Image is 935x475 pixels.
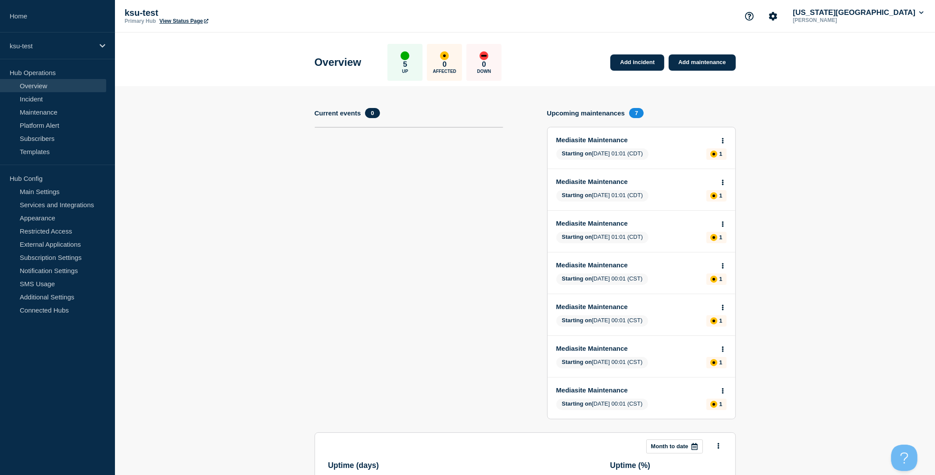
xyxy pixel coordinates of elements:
[719,359,722,366] p: 1
[477,69,491,74] p: Down
[556,190,649,202] span: [DATE] 01:01 (CDT)
[740,7,759,25] button: Support
[562,234,592,240] span: Starting on
[891,445,917,471] iframe: Help Scout Beacon - Open
[556,386,715,394] a: Mediasite Maintenance
[556,315,648,327] span: [DATE] 00:01 (CST)
[482,60,486,69] p: 0
[10,42,94,50] p: ksu-test
[125,8,300,18] p: ksu-test
[710,151,717,158] div: affected
[365,108,380,118] span: 0
[719,192,722,199] p: 1
[719,317,722,324] p: 1
[719,401,722,407] p: 1
[443,60,447,69] p: 0
[433,69,456,74] p: Affected
[556,136,715,144] a: Mediasite Maintenance
[556,148,649,160] span: [DATE] 01:01 (CDT)
[562,317,592,324] span: Starting on
[710,401,717,408] div: affected
[710,317,717,324] div: affected
[125,18,156,24] p: Primary Hub
[719,234,722,241] p: 1
[159,18,208,24] a: View Status Page
[315,56,362,68] h1: Overview
[556,357,648,368] span: [DATE] 00:01 (CST)
[629,108,644,118] span: 7
[646,439,703,453] button: Month to date
[556,345,715,352] a: Mediasite Maintenance
[403,60,407,69] p: 5
[547,109,625,117] h4: Upcoming maintenances
[710,359,717,366] div: affected
[401,51,409,60] div: up
[710,192,717,199] div: affected
[440,51,449,60] div: affected
[651,443,688,450] p: Month to date
[764,7,782,25] button: Account settings
[328,461,548,470] h3: Uptime ( days )
[556,232,649,243] span: [DATE] 01:01 (CDT)
[480,51,488,60] div: down
[562,150,592,157] span: Starting on
[719,276,722,282] p: 1
[402,69,408,74] p: Up
[556,303,715,310] a: Mediasite Maintenance
[562,192,592,198] span: Starting on
[315,109,361,117] h4: Current events
[562,359,592,365] span: Starting on
[556,273,648,285] span: [DATE] 00:01 (CST)
[556,220,715,227] a: Mediasite Maintenance
[610,461,722,470] h3: Uptime ( % )
[791,8,925,17] button: [US_STATE][GEOGRAPHIC_DATA]
[791,17,882,23] p: [PERSON_NAME]
[669,54,735,71] a: Add maintenance
[719,151,722,157] p: 1
[710,276,717,283] div: affected
[710,234,717,241] div: affected
[610,54,664,71] a: Add incident
[562,275,592,282] span: Starting on
[556,261,715,269] a: Mediasite Maintenance
[556,399,648,410] span: [DATE] 00:01 (CST)
[562,400,592,407] span: Starting on
[556,178,715,185] a: Mediasite Maintenance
